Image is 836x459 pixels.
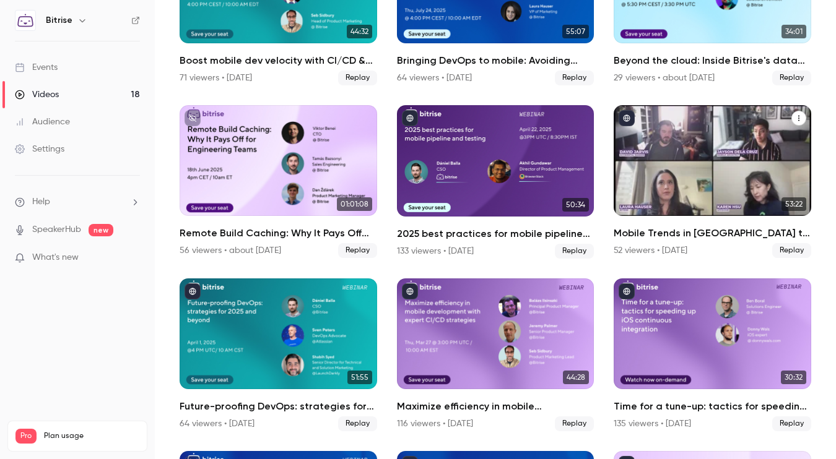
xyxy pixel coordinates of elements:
[46,14,72,27] h6: Bitrise
[562,25,589,38] span: 55:07
[180,278,377,431] a: 51:55Future-proofing DevOps: strategies for 2025 and beyond64 viewers • [DATE]Replay
[397,418,473,430] div: 116 viewers • [DATE]
[338,243,377,258] span: Replay
[397,72,472,84] div: 64 viewers • [DATE]
[397,226,594,241] h2: 2025 best practices for mobile pipeline and testing
[347,25,372,38] span: 44:32
[338,416,377,431] span: Replay
[772,71,811,85] span: Replay
[555,244,594,259] span: Replay
[89,224,113,236] span: new
[15,11,35,30] img: Bitrise
[180,418,255,430] div: 64 viewers • [DATE]
[772,243,811,258] span: Replay
[347,371,372,384] span: 51:55
[337,197,372,211] span: 01:01:08
[614,278,811,431] a: 30:32Time for a tune-up: tactics for speeding up iOS continuous integration135 viewers • [DATE]Re...
[15,116,70,128] div: Audience
[619,283,635,299] button: published
[180,244,281,257] div: 56 viewers • about [DATE]
[614,418,691,430] div: 135 viewers • [DATE]
[32,251,79,264] span: What's new
[180,105,377,258] a: 01:01:08Remote Build Caching: Why It Pays Off for Engineering Teams56 viewers • about [DATE]Replay
[185,110,201,126] button: unpublished
[397,245,474,257] div: 133 viewers • [DATE]
[180,399,377,414] h2: Future-proofing DevOps: strategies for 2025 and beyond
[397,399,594,414] h2: Maximize efficiency in mobile development with expert CI/CD strategies
[614,53,811,68] h2: Beyond the cloud: Inside Bitrise's data center for faster mobile CI
[397,105,594,258] li: 2025 best practices for mobile pipeline and testing
[781,371,806,384] span: 30:32
[772,416,811,431] span: Replay
[397,278,594,431] a: 44:28Maximize efficiency in mobile development with expert CI/CD strategies116 viewers • [DATE]Re...
[555,416,594,431] span: Replay
[562,198,589,212] span: 50:34
[15,195,140,208] li: help-dropdown-opener
[185,283,201,299] button: published
[180,53,377,68] h2: Boost mobile dev velocity with CI/CD & observability best practices
[782,25,806,38] span: 34:01
[32,195,50,208] span: Help
[397,105,594,258] a: 50:342025 best practices for mobile pipeline and testing133 viewers • [DATE]Replay
[563,371,589,384] span: 44:28
[32,223,81,236] a: SpeakerHub
[614,226,811,241] h2: Mobile Trends in [GEOGRAPHIC_DATA] to watch
[180,72,252,84] div: 71 viewers • [DATE]
[614,278,811,431] li: Time for a tune-up: tactics for speeding up iOS continuous integration
[555,71,594,85] span: Replay
[180,226,377,241] h2: Remote Build Caching: Why It Pays Off for Engineering Teams
[614,72,715,84] div: 29 viewers • about [DATE]
[15,61,58,74] div: Events
[782,197,806,211] span: 53:22
[402,110,418,126] button: published
[44,431,139,441] span: Plan usage
[180,278,377,431] li: Future-proofing DevOps: strategies for 2025 and beyond
[15,429,37,444] span: Pro
[402,283,418,299] button: published
[180,105,377,258] li: Remote Build Caching: Why It Pays Off for Engineering Teams
[614,105,811,258] a: 53:22Mobile Trends in [GEOGRAPHIC_DATA] to watch52 viewers • [DATE]Replay
[397,53,594,68] h2: Bringing DevOps to mobile: Avoiding pitfalls and unlocking velocity
[614,399,811,414] h2: Time for a tune-up: tactics for speeding up iOS continuous integration
[338,71,377,85] span: Replay
[619,110,635,126] button: published
[397,278,594,431] li: Maximize efficiency in mobile development with expert CI/CD strategies
[614,105,811,258] li: Mobile Trends in Fintech to watch
[614,244,687,257] div: 52 viewers • [DATE]
[15,143,64,155] div: Settings
[15,88,59,101] div: Videos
